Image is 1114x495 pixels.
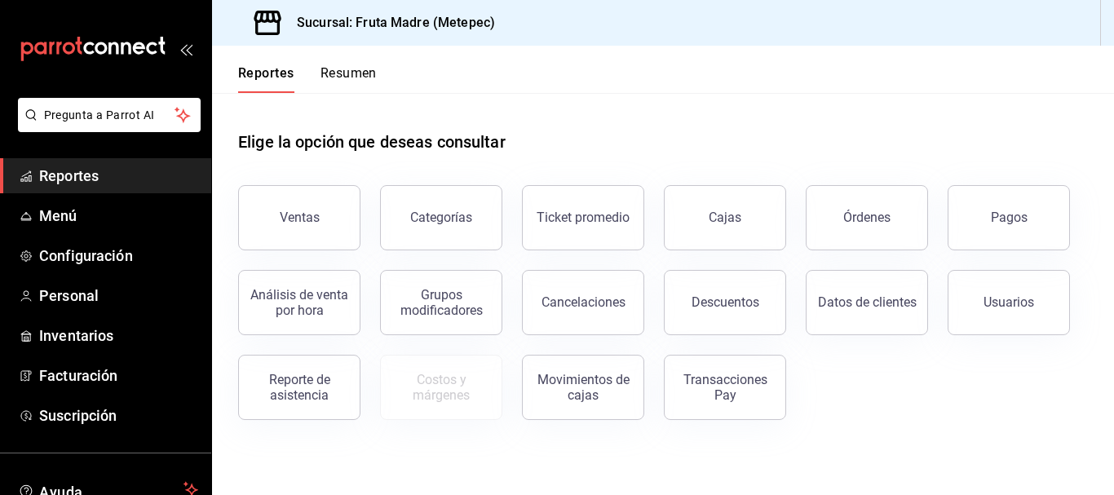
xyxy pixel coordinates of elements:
button: Contrata inventarios para ver este reporte [380,355,502,420]
button: Reportes [238,65,294,93]
button: Cajas [664,185,786,250]
span: Pregunta a Parrot AI [44,107,175,124]
span: Suscripción [39,404,198,426]
button: Movimientos de cajas [522,355,644,420]
div: Cancelaciones [542,294,626,310]
button: Categorías [380,185,502,250]
div: Grupos modificadores [391,287,492,318]
h3: Sucursal: Fruta Madre (Metepec) [284,13,495,33]
button: Pregunta a Parrot AI [18,98,201,132]
div: Cajas [709,210,741,225]
span: Configuración [39,245,198,267]
div: Usuarios [984,294,1034,310]
div: Reporte de asistencia [249,372,350,403]
div: Movimientos de cajas [533,372,634,403]
div: Categorías [410,210,472,225]
div: navigation tabs [238,65,377,93]
button: Ventas [238,185,360,250]
span: Menú [39,205,198,227]
a: Pregunta a Parrot AI [11,118,201,135]
button: Grupos modificadores [380,270,502,335]
button: Resumen [320,65,377,93]
div: Ticket promedio [537,210,630,225]
button: Transacciones Pay [664,355,786,420]
button: open_drawer_menu [179,42,192,55]
span: Personal [39,285,198,307]
button: Usuarios [948,270,1070,335]
div: Análisis de venta por hora [249,287,350,318]
span: Inventarios [39,325,198,347]
button: Ticket promedio [522,185,644,250]
div: Costos y márgenes [391,372,492,403]
div: Descuentos [692,294,759,310]
div: Transacciones Pay [674,372,776,403]
button: Datos de clientes [806,270,928,335]
h1: Elige la opción que deseas consultar [238,130,506,154]
div: Datos de clientes [818,294,917,310]
div: Pagos [991,210,1028,225]
button: Órdenes [806,185,928,250]
button: Descuentos [664,270,786,335]
button: Reporte de asistencia [238,355,360,420]
button: Cancelaciones [522,270,644,335]
div: Ventas [280,210,320,225]
div: Órdenes [843,210,891,225]
button: Análisis de venta por hora [238,270,360,335]
button: Pagos [948,185,1070,250]
span: Facturación [39,365,198,387]
span: Reportes [39,165,198,187]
